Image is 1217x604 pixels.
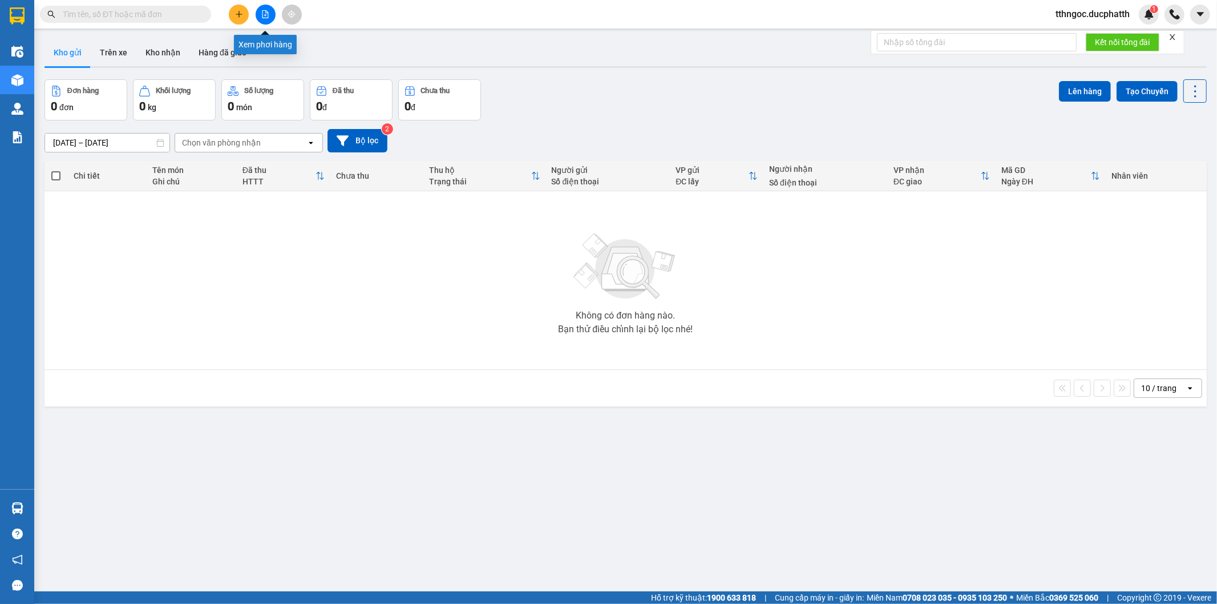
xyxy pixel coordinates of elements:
th: Toggle SortBy [996,161,1106,191]
button: Kho nhận [136,39,189,66]
button: Hàng đã giao [189,39,256,66]
div: Đơn hàng [67,87,99,95]
button: aim [282,5,302,25]
div: Mã GD [1001,166,1091,175]
span: Miền Bắc [1016,591,1098,604]
button: caret-down [1190,5,1210,25]
span: | [1107,591,1109,604]
div: Số điện thoại [552,177,665,186]
th: Toggle SortBy [237,161,330,191]
img: solution-icon [11,131,23,143]
div: ĐC giao [893,177,981,186]
span: đ [322,103,327,112]
button: Chưa thu0đ [398,79,481,120]
span: Miền Nam [867,591,1007,604]
div: Ghi chú [152,177,231,186]
span: close [1169,33,1176,41]
div: Trạng thái [429,177,531,186]
span: search [47,10,55,18]
div: Ngày ĐH [1001,177,1091,186]
span: plus [235,10,243,18]
span: question-circle [12,529,23,539]
span: notification [12,554,23,565]
th: Toggle SortBy [423,161,545,191]
strong: 0708 023 035 - 0935 103 250 [903,593,1007,602]
div: Chọn văn phòng nhận [182,137,261,148]
span: 0 [51,99,57,113]
div: ĐC lấy [676,177,749,186]
span: kg [148,103,156,112]
button: Số lượng0món [221,79,304,120]
img: svg+xml;base64,PHN2ZyBjbGFzcz0ibGlzdC1wbHVnX19zdmciIHhtbG5zPSJodHRwOi8vd3d3LnczLm9yZy8yMDAwL3N2Zy... [568,227,682,307]
strong: 1900 633 818 [707,593,756,602]
div: Đã thu [333,87,354,95]
button: Bộ lọc [328,129,387,152]
div: Chi tiết [74,171,141,180]
div: Bạn thử điều chỉnh lại bộ lọc nhé! [558,325,693,334]
div: Đã thu [242,166,316,175]
span: 0 [228,99,234,113]
span: aim [288,10,296,18]
button: Khối lượng0kg [133,79,216,120]
span: tthngoc.ducphatth [1046,7,1139,21]
div: Số điện thoại [769,178,882,187]
span: copyright [1154,594,1162,602]
span: 1 [1152,5,1156,13]
button: Trên xe [91,39,136,66]
sup: 1 [1150,5,1158,13]
span: 0 [405,99,411,113]
span: 0 [139,99,145,113]
span: file-add [261,10,269,18]
strong: 0369 525 060 [1049,593,1098,602]
span: Kết nối tổng đài [1095,36,1150,49]
input: Select a date range. [45,134,169,152]
img: logo-vxr [10,7,25,25]
img: warehouse-icon [11,103,23,115]
span: ⚪️ [1010,595,1013,600]
th: Toggle SortBy [888,161,996,191]
img: warehouse-icon [11,46,23,58]
div: VP nhận [893,166,981,175]
div: VP gửi [676,166,749,175]
div: Khối lượng [156,87,191,95]
div: Chưa thu [336,171,418,180]
div: Nhân viên [1111,171,1200,180]
span: caret-down [1195,9,1206,19]
img: warehouse-icon [11,74,23,86]
span: message [12,580,23,591]
span: Cung cấp máy in - giấy in: [775,591,864,604]
img: warehouse-icon [11,502,23,514]
span: đ [411,103,415,112]
input: Tìm tên, số ĐT hoặc mã đơn [63,8,197,21]
svg: open [306,138,316,147]
span: Hỗ trợ kỹ thuật: [651,591,756,604]
button: Kết nối tổng đài [1086,33,1159,51]
span: | [765,591,766,604]
sup: 2 [382,123,393,135]
button: Kho gửi [45,39,91,66]
th: Toggle SortBy [670,161,763,191]
button: Lên hàng [1059,81,1111,102]
span: đơn [59,103,74,112]
button: plus [229,5,249,25]
div: HTTT [242,177,316,186]
div: 10 / trang [1141,382,1176,394]
img: icon-new-feature [1144,9,1154,19]
button: Tạo Chuyến [1117,81,1178,102]
button: file-add [256,5,276,25]
div: Số lượng [244,87,273,95]
div: Thu hộ [429,166,531,175]
input: Nhập số tổng đài [877,33,1077,51]
div: Không có đơn hàng nào. [576,311,675,320]
img: phone-icon [1170,9,1180,19]
div: Tên món [152,166,231,175]
div: Chưa thu [421,87,450,95]
span: 0 [316,99,322,113]
button: Đơn hàng0đơn [45,79,127,120]
button: Đã thu0đ [310,79,393,120]
div: Người nhận [769,164,882,174]
svg: open [1186,384,1195,393]
span: món [236,103,252,112]
div: Người gửi [552,166,665,175]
